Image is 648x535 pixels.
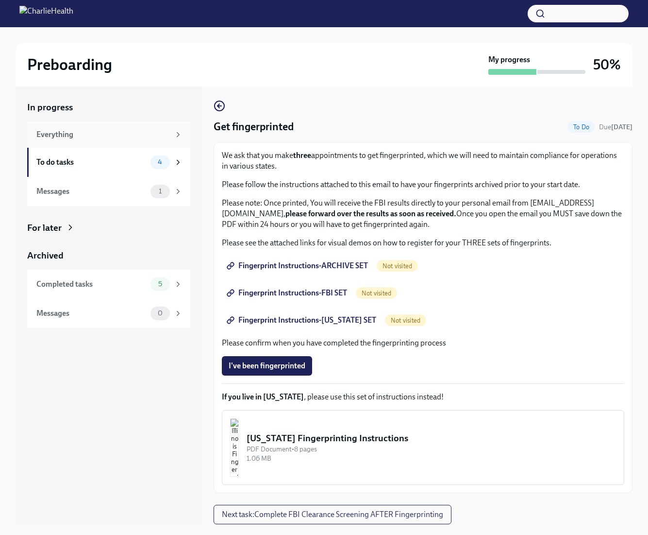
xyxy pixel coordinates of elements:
[222,392,304,401] strong: If you live in [US_STATE]
[36,308,147,319] div: Messages
[222,510,443,519] span: Next task : Complete FBI Clearance Screening AFTER Fingerprinting
[599,122,632,132] span: September 1st, 2025 09:00
[222,356,312,376] button: I've been fingerprinted
[36,186,147,197] div: Messages
[152,158,168,166] span: 4
[247,445,616,454] div: PDF Document • 8 pages
[36,279,147,290] div: Completed tasks
[27,101,190,114] a: In progress
[611,123,632,131] strong: [DATE]
[385,317,426,324] span: Not visited
[214,120,294,134] h4: Get fingerprinted
[27,148,190,177] a: To do tasks4
[247,432,616,445] div: [US_STATE] Fingerprinting Instructions
[293,151,311,160] strong: three
[593,56,621,73] h3: 50%
[229,288,347,298] span: Fingerprint Instructions-FBI SET
[27,222,190,234] a: For later
[222,256,375,276] a: Fingerprint Instructions-ARCHIVE SET
[152,310,168,317] span: 0
[229,315,376,325] span: Fingerprint Instructions-[US_STATE] SET
[222,150,624,172] p: We ask that you make appointments to get fingerprinted, which we will need to maintain compliance...
[567,123,595,131] span: To Do
[27,249,190,262] a: Archived
[488,54,530,65] strong: My progress
[27,55,112,74] h2: Preboarding
[222,283,354,303] a: Fingerprint Instructions-FBI SET
[19,6,73,21] img: CharlieHealth
[27,299,190,328] a: Messages0
[229,361,305,371] span: I've been fingerprinted
[222,392,624,402] p: , please use this set of instructions instead!
[285,209,456,218] strong: please forward over the results as soon as received.
[599,123,632,131] span: Due
[222,410,624,485] button: [US_STATE] Fingerprinting InstructionsPDF Document•8 pages1.06 MB
[229,261,368,271] span: Fingerprint Instructions-ARCHIVE SET
[27,121,190,148] a: Everything
[36,157,147,168] div: To do tasks
[222,179,624,190] p: Please follow the instructions attached to this email to have your fingerprints archived prior to...
[377,262,418,270] span: Not visited
[153,188,167,195] span: 1
[152,280,168,288] span: 5
[222,198,624,230] p: Please note: Once printed, You will receive the FBI results directly to your personal email from ...
[356,290,397,297] span: Not visited
[247,454,616,463] div: 1.06 MB
[27,270,190,299] a: Completed tasks5
[214,505,451,524] button: Next task:Complete FBI Clearance Screening AFTER Fingerprinting
[222,338,624,348] p: Please confirm when you have completed the fingerprinting process
[27,222,62,234] div: For later
[27,177,190,206] a: Messages1
[222,311,383,330] a: Fingerprint Instructions-[US_STATE] SET
[222,238,624,248] p: Please see the attached links for visual demos on how to register for your THREE sets of fingerpr...
[230,418,239,477] img: Illinois Fingerprinting Instructions
[36,129,170,140] div: Everything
